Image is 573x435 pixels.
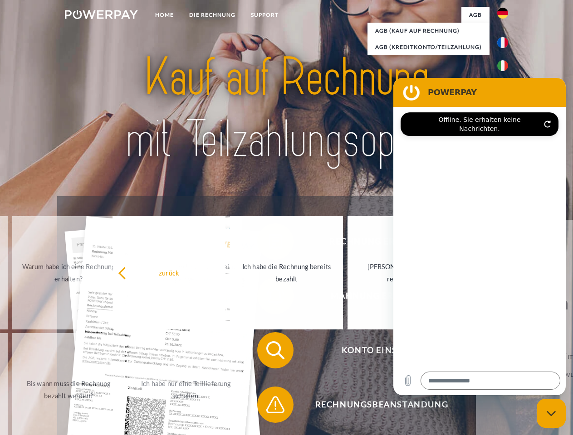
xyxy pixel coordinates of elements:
a: Home [147,7,181,23]
span: Konto einsehen [270,332,493,368]
a: AGB (Kauf auf Rechnung) [367,23,490,39]
img: logo-powerpay-white.svg [65,10,138,19]
div: Ich habe nur eine Teillieferung erhalten [135,377,237,402]
button: Konto einsehen [257,332,493,368]
iframe: Messaging-Fenster [393,78,566,395]
img: title-powerpay_de.svg [87,43,486,174]
img: qb_search.svg [264,339,287,362]
div: Warum habe ich eine Rechnung erhalten? [18,261,120,285]
a: agb [461,7,490,23]
div: zurück [118,266,220,279]
img: fr [497,37,508,48]
a: AGB (Kreditkonto/Teilzahlung) [367,39,490,55]
img: de [497,8,508,19]
iframe: Schaltfläche zum Öffnen des Messaging-Fensters; Konversation läuft [537,399,566,428]
div: Bis wann muss die Rechnung bezahlt werden? [18,377,120,402]
span: Rechnungsbeanstandung [270,387,493,423]
button: Rechnungsbeanstandung [257,387,493,423]
img: it [497,60,508,71]
img: qb_warning.svg [264,393,287,416]
a: SUPPORT [243,7,286,23]
div: [PERSON_NAME] wurde retourniert [353,261,455,285]
a: DIE RECHNUNG [181,7,243,23]
div: Ich habe die Rechnung bereits bezahlt [235,261,338,285]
